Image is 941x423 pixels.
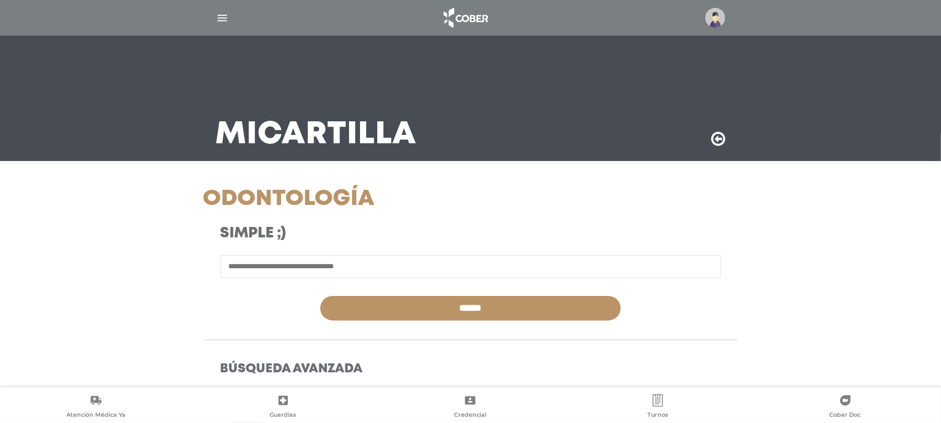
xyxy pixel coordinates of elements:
[830,411,861,420] span: Cober Doc
[66,411,125,420] span: Atención Médica Ya
[751,394,939,421] a: Cober Doc
[190,394,377,421] a: Guardias
[454,411,486,420] span: Credencial
[2,394,190,421] a: Atención Médica Ya
[270,411,296,420] span: Guardias
[203,186,555,212] h1: Odontología
[647,411,668,420] span: Turnos
[705,8,725,28] img: profile-placeholder.svg
[216,12,229,25] img: Cober_menu-lines-white.svg
[216,121,417,148] h3: Mi Cartilla
[220,225,538,243] h3: Simple ;)
[220,362,721,377] h4: Búsqueda Avanzada
[377,394,564,421] a: Credencial
[438,5,493,30] img: logo_cober_home-white.png
[564,394,752,421] a: Turnos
